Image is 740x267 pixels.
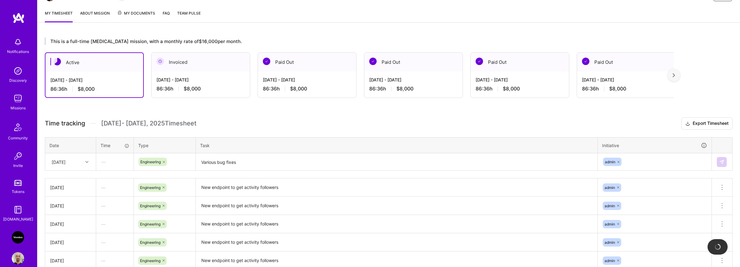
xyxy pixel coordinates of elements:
span: Engineering [140,222,160,226]
span: Engineering [140,204,160,208]
textarea: New endpoint to get activity followers [196,179,597,196]
span: Team Pulse [177,11,201,15]
span: Engineering [140,258,160,263]
div: Community [8,135,28,141]
span: $8,000 [184,85,201,92]
div: Time [101,142,129,149]
i: icon Chevron [85,160,88,164]
img: right [673,73,675,77]
div: — [96,179,134,196]
span: $8,000 [78,86,95,92]
div: null [717,157,727,167]
div: Paid Out [258,53,356,72]
div: [DATE] [50,239,91,246]
span: My Documents [117,10,155,17]
span: admin [605,240,615,245]
span: admin [605,222,615,226]
img: guide book [12,204,24,216]
span: Engineering [140,185,160,190]
div: [DOMAIN_NAME] [3,216,33,222]
div: Invite [13,162,23,169]
div: 86:36 h [582,85,670,92]
img: VooDoo (BeReal): Engineering Execution Squad [12,231,24,243]
button: Export Timesheet [681,117,733,130]
div: [DATE] [52,159,66,165]
img: Paid Out [476,58,483,65]
a: Team Pulse [177,10,201,22]
div: 86:36 h [263,85,351,92]
div: [DATE] - [DATE] [476,77,564,83]
div: Missions [11,105,26,111]
span: Engineering [140,160,161,164]
div: [DATE] - [DATE] [50,77,138,83]
span: Engineering [140,240,160,245]
div: — [96,198,134,214]
textarea: Various bug fixes [196,154,597,170]
div: [DATE] [50,257,91,264]
i: icon Download [685,120,690,127]
div: [DATE] - [DATE] [156,77,245,83]
a: VooDoo (BeReal): Engineering Execution Squad [10,231,26,243]
span: admin [605,160,615,164]
span: admin [605,185,615,190]
img: Invite [12,150,24,162]
div: This is a full-time [MEDICAL_DATA] mission, with a monthly rate of $16,000 per month. [45,37,674,45]
div: [DATE] - [DATE] [369,77,458,83]
div: [DATE] - [DATE] [582,77,670,83]
img: discovery [12,65,24,77]
div: Discovery [9,77,27,84]
span: $8,000 [290,85,307,92]
div: Paid Out [364,53,463,72]
img: Paid Out [369,58,377,65]
th: Task [196,137,598,153]
div: — [96,154,133,170]
div: Invoiced [152,53,250,72]
img: tokens [14,180,22,186]
a: FAQ [163,10,170,22]
div: 86:36 h [476,85,564,92]
div: 86:36 h [50,86,138,92]
div: — [96,234,134,251]
span: admin [605,204,615,208]
textarea: New endpoint to get activity followers [196,216,597,233]
div: Tokens [12,188,24,195]
div: Initiative [602,142,707,149]
div: 86:36 h [369,85,458,92]
div: [DATE] [50,203,91,209]
img: Active [53,58,61,65]
span: [DATE] - [DATE] , 2025 Timesheet [101,120,196,127]
img: Community [11,120,25,135]
span: admin [605,258,615,263]
div: [DATE] [50,184,91,191]
img: loading [715,244,721,250]
textarea: New endpoint to get activity followers [196,197,597,214]
img: logo [12,12,25,24]
div: — [96,216,134,232]
div: Active [45,53,143,72]
span: $8,000 [503,85,520,92]
img: Invoiced [156,58,164,65]
div: Notifications [7,48,29,55]
div: Paid Out [577,53,675,72]
a: My Documents [117,10,155,22]
th: Type [134,137,196,153]
img: User Avatar [12,252,24,265]
th: Date [45,137,96,153]
div: [DATE] [50,221,91,227]
textarea: New endpoint to get activity followers [196,234,597,251]
div: [DATE] - [DATE] [263,77,351,83]
div: 86:36 h [156,85,245,92]
img: Paid Out [582,58,589,65]
img: teamwork [12,92,24,105]
img: Paid Out [263,58,270,65]
img: Submit [719,160,724,164]
span: $8,000 [396,85,413,92]
div: Paid Out [471,53,569,72]
a: About Mission [80,10,110,22]
img: bell [12,36,24,48]
a: My timesheet [45,10,73,22]
span: Time tracking [45,120,85,127]
span: $8,000 [609,85,626,92]
a: User Avatar [10,252,26,265]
